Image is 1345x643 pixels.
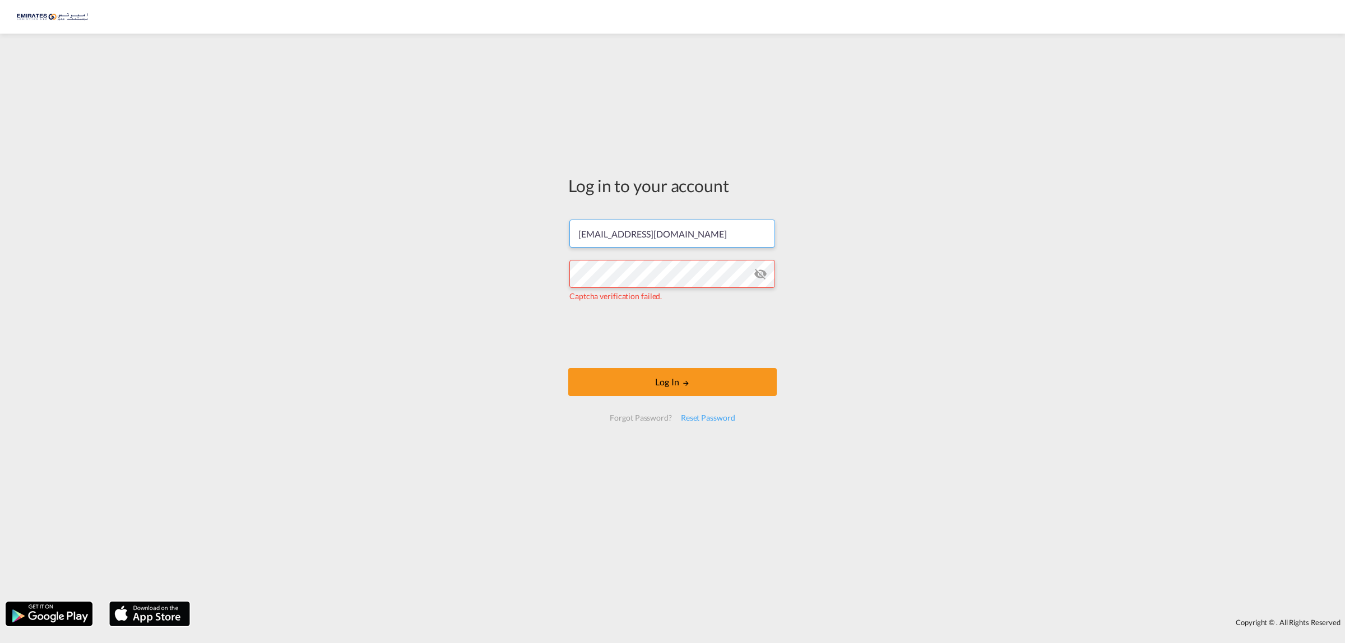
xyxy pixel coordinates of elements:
[605,408,676,428] div: Forgot Password?
[196,613,1345,632] div: Copyright © . All Rights Reserved
[676,408,740,428] div: Reset Password
[568,368,777,396] button: LOGIN
[569,220,775,248] input: Enter email/phone number
[754,267,767,281] md-icon: icon-eye-off
[4,600,94,627] img: google.png
[17,4,92,30] img: c67187802a5a11ec94275b5db69a26e6.png
[108,600,191,627] img: apple.png
[569,291,662,301] span: Captcha verification failed.
[587,313,758,357] iframe: reCAPTCHA
[568,174,777,197] div: Log in to your account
